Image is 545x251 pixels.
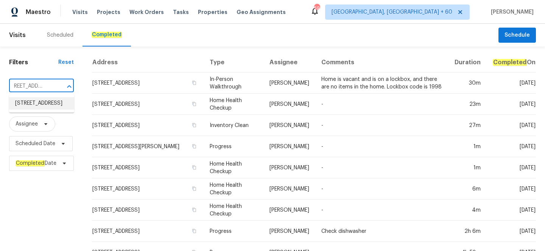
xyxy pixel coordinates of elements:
[314,5,319,12] div: 593
[263,73,315,94] td: [PERSON_NAME]
[191,206,198,213] button: Copy Address
[487,157,536,178] td: [DATE]
[315,136,448,157] td: -
[487,200,536,221] td: [DATE]
[487,73,536,94] td: [DATE]
[315,73,448,94] td: Home is vacant and is on a lockbox, and there are no items in the home. Lockbox code is 1998
[16,120,38,128] span: Assignee
[204,178,263,200] td: Home Health Checkup
[92,53,204,73] th: Address
[92,200,204,221] td: [STREET_ADDRESS]
[204,53,263,73] th: Type
[92,221,204,242] td: [STREET_ADDRESS]
[72,8,88,16] span: Visits
[448,200,487,221] td: 4m
[64,81,75,92] button: Close
[191,79,198,86] button: Copy Address
[448,221,487,242] td: 2h 6m
[448,157,487,178] td: 1m
[58,59,74,66] div: Reset
[263,94,315,115] td: [PERSON_NAME]
[92,32,122,38] em: Completed
[448,178,487,200] td: 6m
[191,164,198,171] button: Copy Address
[9,81,53,92] input: Search for an address...
[263,136,315,157] td: [PERSON_NAME]
[263,200,315,221] td: [PERSON_NAME]
[487,136,536,157] td: [DATE]
[191,101,198,107] button: Copy Address
[448,115,487,136] td: 27m
[204,73,263,94] td: In-Person Walkthrough
[92,115,204,136] td: [STREET_ADDRESS]
[204,115,263,136] td: Inventory Clean
[92,157,204,178] td: [STREET_ADDRESS]
[332,8,452,16] span: [GEOGRAPHIC_DATA], [GEOGRAPHIC_DATA] + 60
[92,73,204,94] td: [STREET_ADDRESS]
[263,221,315,242] td: [PERSON_NAME]
[204,221,263,242] td: Progress
[263,157,315,178] td: [PERSON_NAME]
[505,31,530,40] span: Schedule
[26,8,51,16] span: Maestro
[198,8,227,16] span: Properties
[487,115,536,136] td: [DATE]
[204,94,263,115] td: Home Health Checkup
[315,157,448,178] td: -
[204,136,263,157] td: Progress
[448,73,487,94] td: 30m
[191,143,198,150] button: Copy Address
[191,185,198,192] button: Copy Address
[97,8,120,16] span: Projects
[92,136,204,157] td: [STREET_ADDRESS][PERSON_NAME]
[191,228,198,234] button: Copy Address
[315,221,448,242] td: Check dishwasher
[263,53,315,73] th: Assignee
[448,53,487,73] th: Duration
[173,9,189,15] span: Tasks
[9,59,58,66] h1: Filters
[487,178,536,200] td: [DATE]
[493,59,527,66] em: Completed
[9,27,26,43] span: Visits
[487,221,536,242] td: [DATE]
[263,178,315,200] td: [PERSON_NAME]
[488,8,534,16] span: [PERSON_NAME]
[487,94,536,115] td: [DATE]
[315,53,448,73] th: Comments
[204,200,263,221] td: Home Health Checkup
[129,8,164,16] span: Work Orders
[498,28,536,43] button: Schedule
[315,94,448,115] td: -
[92,94,204,115] td: [STREET_ADDRESS]
[448,136,487,157] td: 1m
[448,94,487,115] td: 23m
[16,160,56,167] span: Date
[204,157,263,178] td: Home Health Checkup
[315,178,448,200] td: -
[16,140,55,147] span: Scheduled Date
[92,178,204,200] td: [STREET_ADDRESS]
[487,53,536,73] th: On
[9,97,74,110] li: [STREET_ADDRESS]
[315,200,448,221] td: -
[237,8,286,16] span: Geo Assignments
[315,115,448,136] td: -
[16,160,45,166] em: Completed
[263,115,315,136] td: [PERSON_NAME]
[47,31,73,39] div: Scheduled
[191,122,198,129] button: Copy Address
